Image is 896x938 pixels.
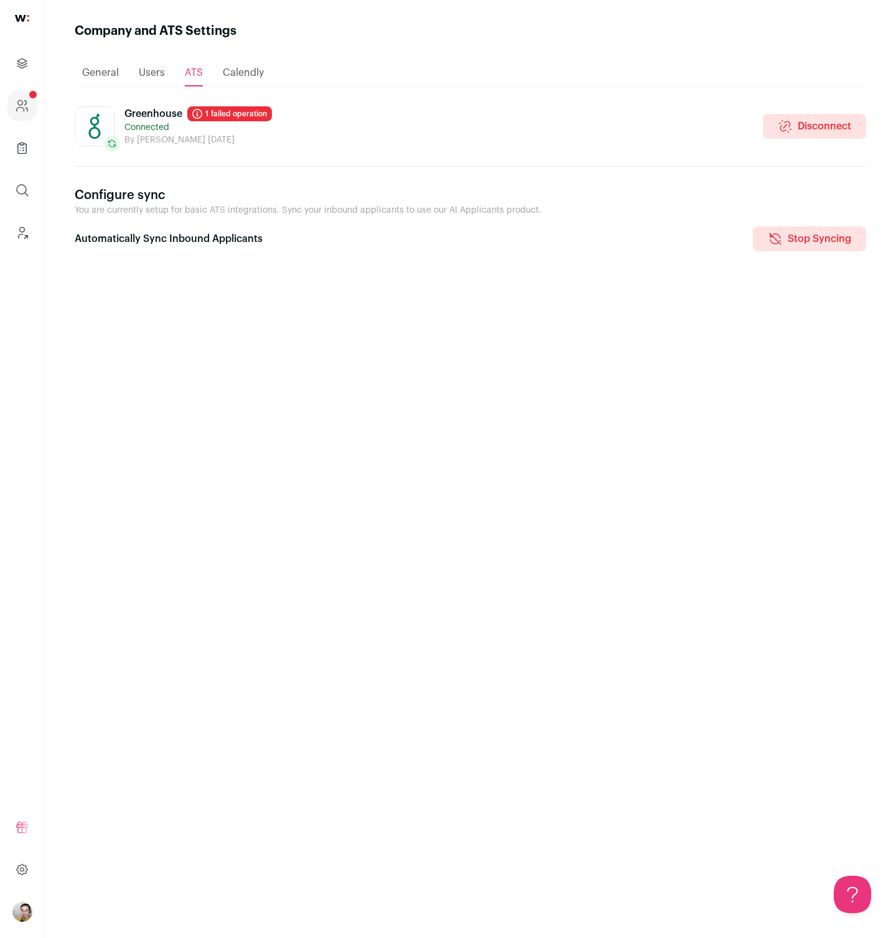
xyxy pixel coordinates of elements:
p: Connected [124,121,272,134]
a: Disconnect [763,114,866,139]
button: Stop Syncing [753,226,866,251]
a: Leads (Backoffice) [7,218,37,248]
p: Automatically Sync Inbound Applicants [75,231,263,246]
a: Company Lists [7,133,37,163]
p: You are currently setup for basic ATS integrations. Sync your inbound applicants to use our AI Ap... [75,204,866,216]
span: Calendly [223,68,264,78]
img: Greenhouse_Square_Logo.jpg [75,107,114,146]
a: Company and ATS Settings [7,91,37,121]
p: Configure sync [75,187,866,204]
p: By [PERSON_NAME] [DATE] [124,134,272,146]
a: Users [139,60,165,85]
span: ATS [185,68,203,78]
h1: Company and ATS Settings [75,22,236,40]
span: General [82,68,119,78]
iframe: Toggle Customer Support [834,876,871,913]
button: Open dropdown [12,902,32,922]
img: 144000-medium_jpg [12,902,32,922]
a: 1 failed operation [187,106,272,121]
a: Calendly [223,60,264,85]
span: Users [139,68,165,78]
a: Projects [7,49,37,78]
img: wellfound-shorthand-0d5821cbd27db2630d0214b213865d53afaa358527fdda9d0ea32b1df1b89c2c.svg [15,15,29,22]
a: General [82,60,119,85]
div: Greenhouse [124,106,272,121]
